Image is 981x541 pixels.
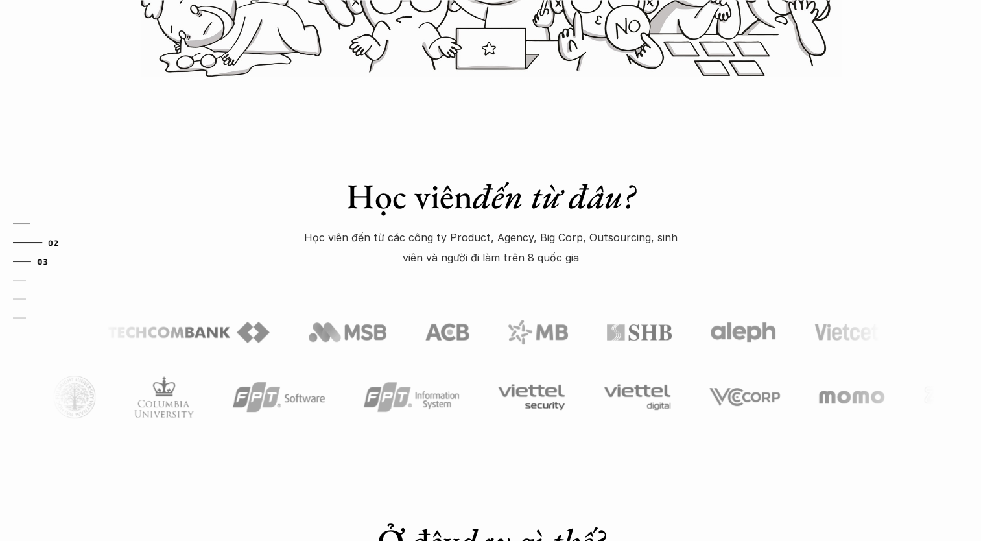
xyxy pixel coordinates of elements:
[48,237,58,246] strong: 02
[296,228,685,267] p: Học viên đến từ các công ty Product, Agency, Big Corp, Outsourcing, sinh viên và người đi làm trê...
[264,175,718,217] h1: Học viên
[38,256,48,265] strong: 03
[13,235,75,250] a: 02
[13,254,75,269] a: 03
[473,173,635,219] em: đến từ đâu?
